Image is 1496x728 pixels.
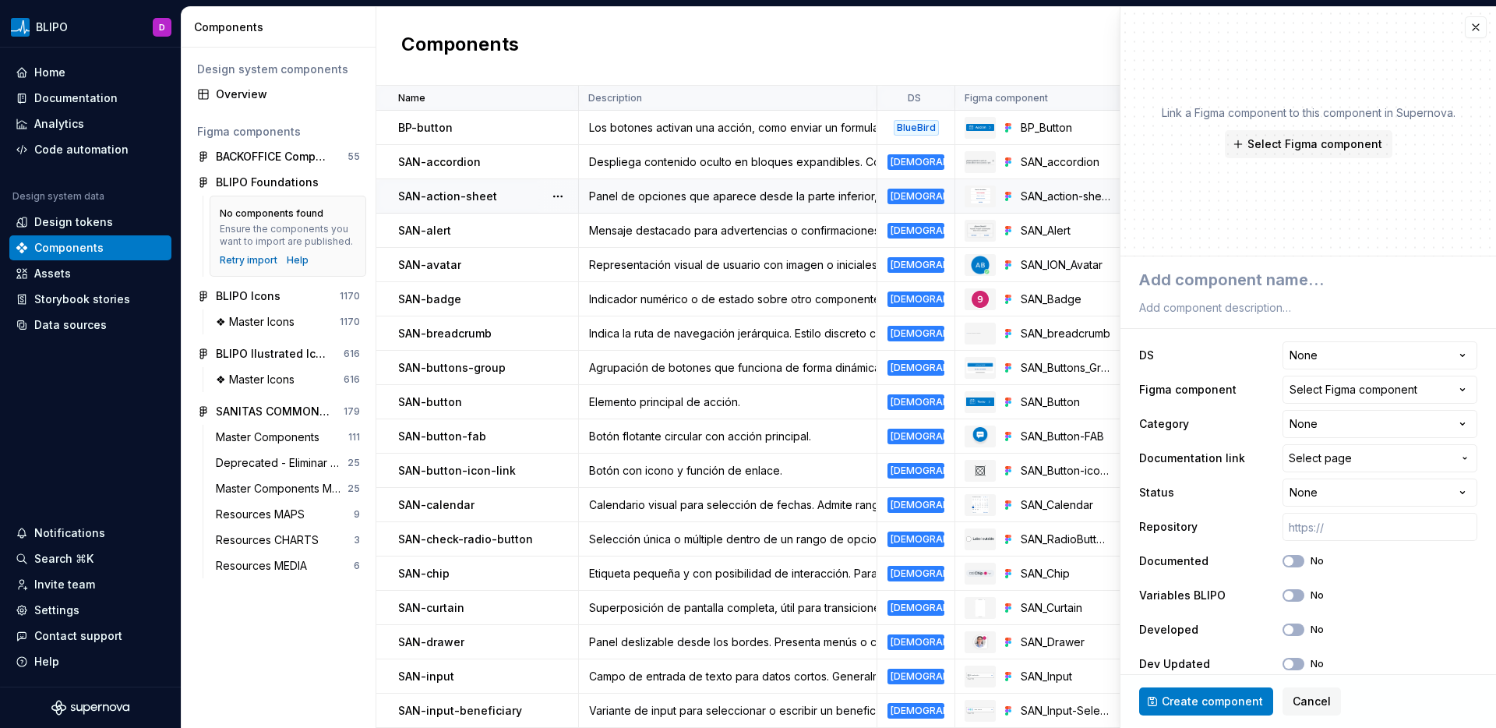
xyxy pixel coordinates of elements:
[210,553,366,578] a: Resources MEDIA6
[1021,120,1110,136] div: BP_Button
[210,309,366,334] a: ❖ Master Icons1170
[580,189,876,204] div: Panel de opciones que aparece desde la parte inferior, común en móvil.
[348,457,360,469] div: 25
[398,292,461,307] p: SAN-badge
[216,87,360,102] div: Overview
[34,90,118,106] div: Documentation
[9,210,171,235] a: Design tokens
[588,92,642,104] p: Description
[887,463,944,479] div: [DEMOGRAPHIC_DATA] Commons
[1139,382,1237,398] label: Figma component
[191,144,366,169] a: BACKOFFICE Components55
[398,463,516,479] p: SAN-button-icon-link
[401,32,519,60] h2: Components
[398,92,425,104] p: Name
[34,65,65,80] div: Home
[1021,394,1110,410] div: SAN_Button
[1311,589,1324,602] label: No
[1021,463,1110,479] div: SAN_Button-icon-link
[1139,622,1198,638] label: Developed
[34,551,93,567] div: Search ⌘K
[210,502,366,527] a: Resources MAPS9
[34,628,122,644] div: Contact support
[1021,566,1110,581] div: SAN_Chip
[580,669,876,684] div: Campo de entrada de texto para datos cortos. Generalmente con bordes claros, estados de error y f...
[216,507,311,522] div: Resources MAPS
[887,292,944,307] div: [DEMOGRAPHIC_DATA] Commons
[191,82,366,107] a: Overview
[354,508,360,521] div: 9
[398,223,451,239] p: SAN-alert
[1289,451,1352,466] span: Select page
[9,546,171,571] button: Search ⌘K
[1293,694,1331,709] span: Cancel
[354,534,360,546] div: 3
[348,150,360,163] div: 55
[9,235,171,260] a: Components
[344,405,360,418] div: 179
[1021,360,1110,376] div: SAN_Buttons_Group
[580,497,876,513] div: Calendario visual para selección de fechas. Admite rangos y deshabilitados.
[580,566,876,581] div: Etiqueta pequeña y con posibilidad de interacción. Para filtros o categorías.
[966,707,994,715] img: SAN_Input-Select-User
[971,427,990,446] img: SAN_Button-FAB
[210,476,366,501] a: Master Components MISANITAS25
[216,558,313,574] div: Resources MEDIA
[970,187,991,206] img: SAN_action-sheet
[887,429,944,444] div: [DEMOGRAPHIC_DATA] Commons
[1139,519,1198,535] label: Repository
[398,634,464,650] p: SAN-drawer
[216,481,348,497] div: Master Components MISANITAS
[1311,624,1324,636] label: No
[580,703,876,719] div: Variante de input para seleccionar o escribir un beneficiario. Incluye validación contextual.
[287,254,309,267] a: Help
[348,482,360,495] div: 25
[398,497,475,513] p: SAN-calendar
[1225,130,1392,158] button: Select Figma component
[971,461,990,480] img: SAN_Button-icon-link
[9,137,171,162] a: Code automation
[887,154,944,170] div: [DEMOGRAPHIC_DATA] Commons
[191,399,366,424] a: SANITAS COMMON Components179
[1311,658,1324,670] label: No
[216,429,326,445] div: Master Components
[580,223,876,239] div: Mensaje destacado para advertencias o confirmaciones críticas.
[1283,376,1477,404] button: Select Figma component
[34,292,130,307] div: Storybook stories
[966,333,994,334] img: SAN_breadcrumb
[1021,257,1110,273] div: SAN_ION_Avatar
[971,256,990,274] img: SAN_ION_Avatar
[972,496,988,514] img: SAN_Calendar
[216,455,348,471] div: Deprecated - Eliminar a futuro
[216,532,325,548] div: Resources CHARTS
[12,190,104,203] div: Design system data
[580,463,876,479] div: Botón con icono y función de enlace.
[11,18,30,37] img: 45309493-d480-4fb3-9f86-8e3098b627c9.png
[887,326,944,341] div: [DEMOGRAPHIC_DATA] Commons
[1283,687,1341,716] button: Cancel
[398,257,461,273] p: SAN-avatar
[887,532,944,547] div: [DEMOGRAPHIC_DATA] Commons
[9,111,171,136] a: Analytics
[1021,703,1110,719] div: SAN_Input-Select-User
[1021,532,1110,547] div: SAN_RadioButton&Checkbox-Label
[9,287,171,312] a: Storybook stories
[887,189,944,204] div: [DEMOGRAPHIC_DATA] Commons
[220,254,277,267] button: Retry import
[1139,553,1208,569] label: Documented
[966,222,994,239] img: SAN_Alert
[1290,382,1417,398] div: Select Figma component
[197,124,360,140] div: Figma components
[887,634,944,650] div: [DEMOGRAPHIC_DATA] Commons
[966,124,994,131] img: BP_Button
[398,669,454,684] p: SAN-input
[340,316,360,328] div: 1170
[197,62,360,77] div: Design system components
[216,372,301,387] div: ❖ Master Icons
[191,170,366,195] a: BLIPO Foundations
[887,394,944,410] div: [DEMOGRAPHIC_DATA] Commons
[1021,634,1110,650] div: SAN_Drawer
[51,700,129,716] svg: Supernova Logo
[1021,429,1110,444] div: SAN_Button-FAB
